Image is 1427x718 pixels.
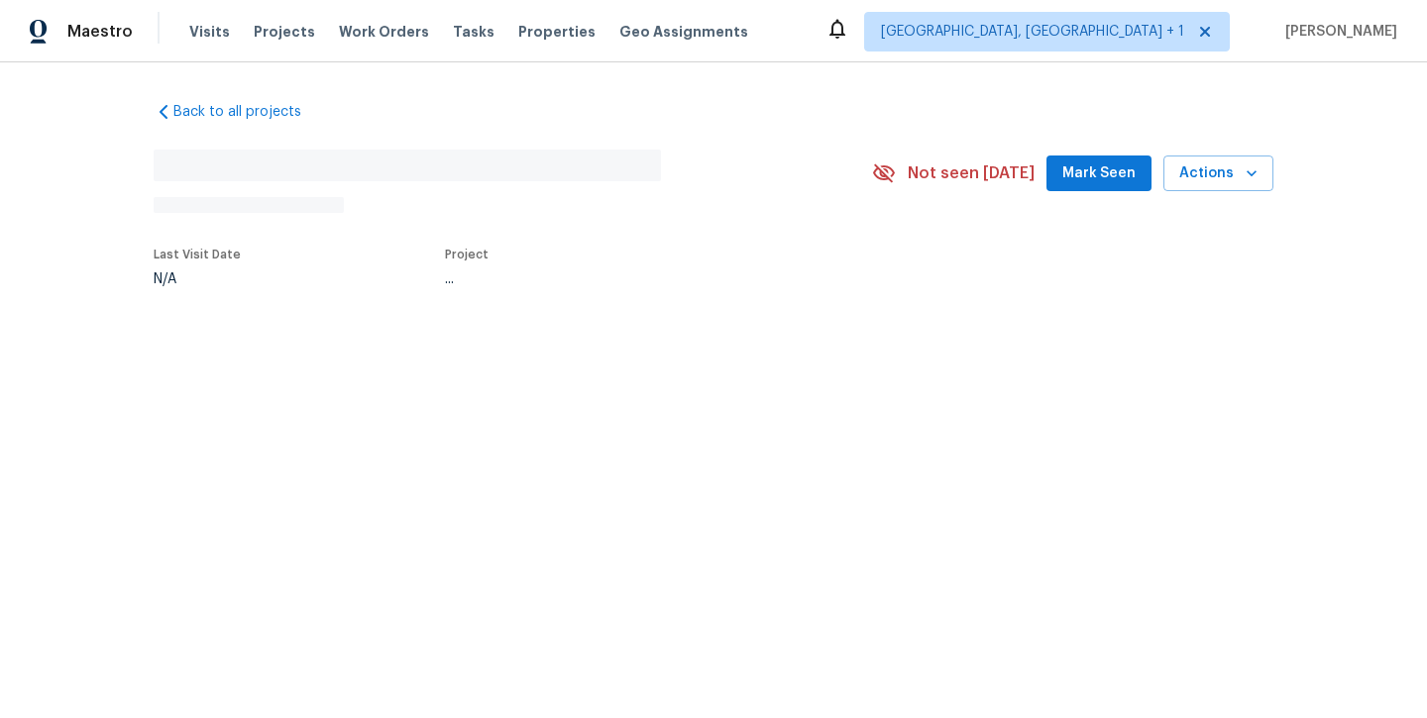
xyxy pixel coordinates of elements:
[453,25,494,39] span: Tasks
[518,22,596,42] span: Properties
[1046,155,1152,192] button: Mark Seen
[67,22,133,42] span: Maestro
[339,22,429,42] span: Work Orders
[1179,161,1258,186] span: Actions
[619,22,748,42] span: Geo Assignments
[1277,22,1397,42] span: [PERSON_NAME]
[1062,161,1136,186] span: Mark Seen
[154,249,241,260] span: Last Visit Date
[908,163,1035,183] span: Not seen [DATE]
[189,22,230,42] span: Visits
[154,102,344,122] a: Back to all projects
[445,249,489,260] span: Project
[881,22,1184,42] span: [GEOGRAPHIC_DATA], [GEOGRAPHIC_DATA] + 1
[254,22,315,42] span: Projects
[1163,155,1273,192] button: Actions
[154,272,241,286] div: N/A
[445,272,825,286] div: ...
